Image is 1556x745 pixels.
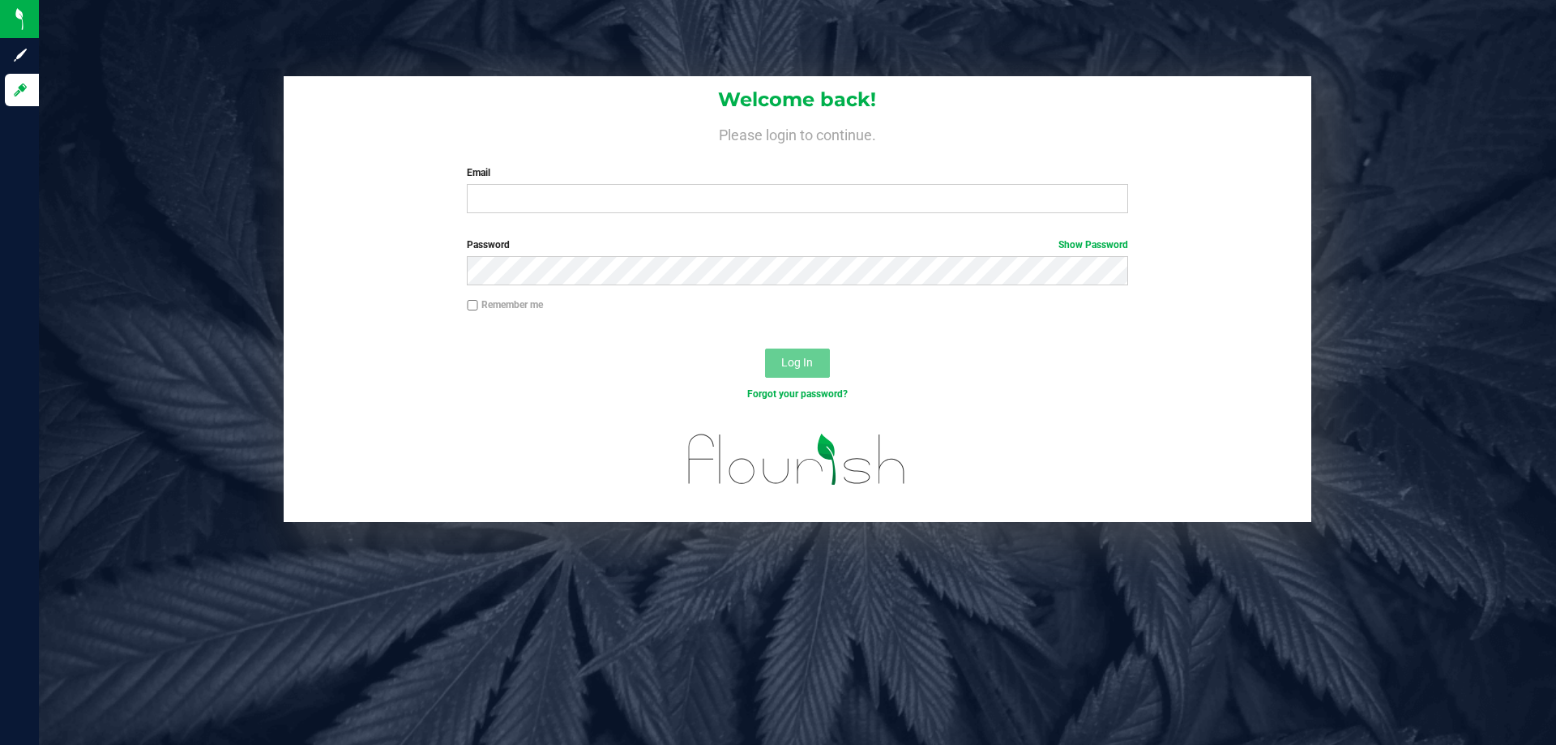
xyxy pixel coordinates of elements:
[781,356,813,369] span: Log In
[284,89,1311,110] h1: Welcome back!
[747,388,848,400] a: Forgot your password?
[765,349,830,378] button: Log In
[1058,239,1128,250] a: Show Password
[12,47,28,63] inline-svg: Sign up
[467,165,1127,180] label: Email
[12,82,28,98] inline-svg: Log in
[284,123,1311,143] h4: Please login to continue.
[467,298,543,312] label: Remember me
[467,300,478,311] input: Remember me
[467,239,510,250] span: Password
[669,418,925,501] img: flourish_logo.svg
